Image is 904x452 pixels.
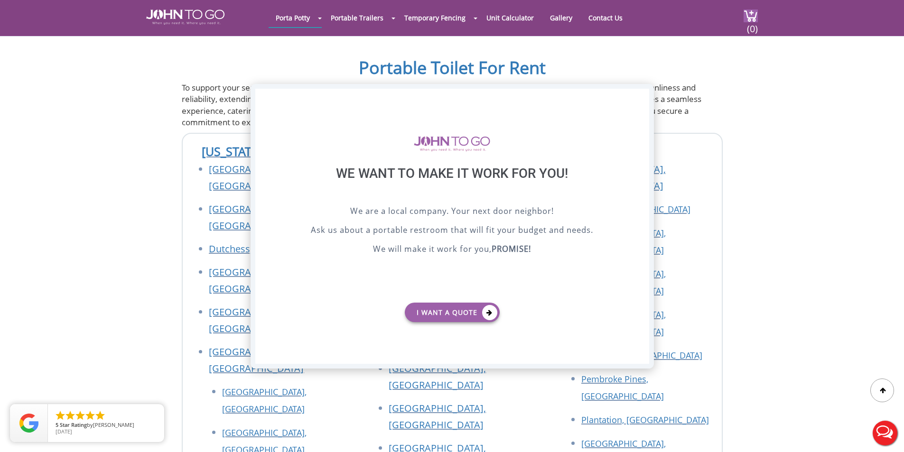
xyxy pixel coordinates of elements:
[279,224,625,238] p: Ask us about a portable restroom that will fit your budget and needs.
[279,205,625,219] p: We are a local company. Your next door neighbor!
[414,136,490,151] img: logo of viptogo
[93,421,134,428] span: [PERSON_NAME]
[65,410,76,421] li: 
[634,89,649,105] div: X
[55,410,66,421] li: 
[75,410,86,421] li: 
[56,422,157,429] span: by
[279,166,625,205] div: We want to make it work for you!
[84,410,96,421] li: 
[19,414,38,433] img: Review Rating
[492,243,531,254] b: PROMISE!
[279,243,625,257] p: We will make it work for you,
[866,414,904,452] button: Live Chat
[56,421,58,428] span: 5
[56,428,72,435] span: [DATE]
[94,410,106,421] li: 
[405,303,500,322] a: I want a Quote
[60,421,87,428] span: Star Rating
